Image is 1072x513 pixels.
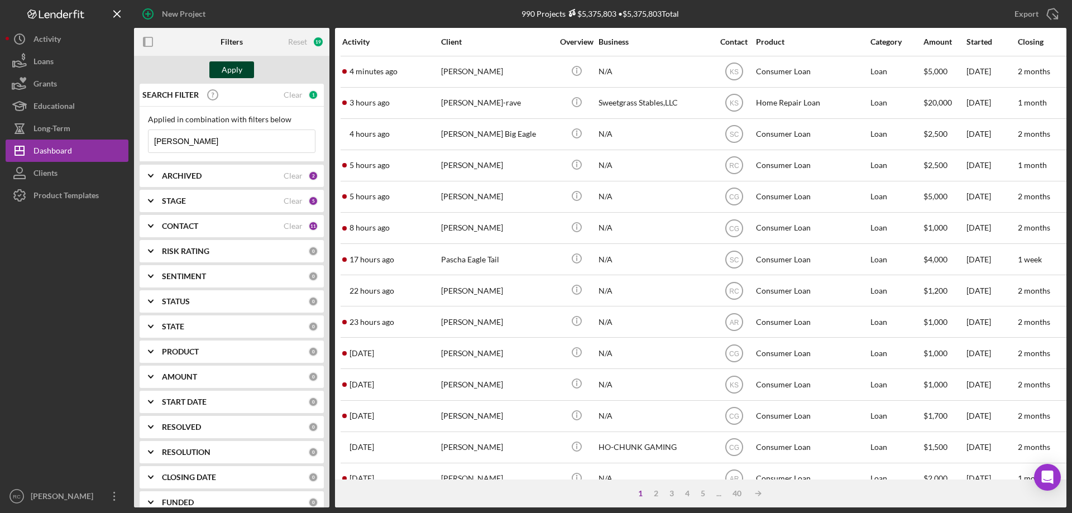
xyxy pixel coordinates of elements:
[1018,66,1050,76] time: 2 months
[1018,442,1050,452] time: 2 months
[599,119,710,149] div: N/A
[308,196,318,206] div: 5
[33,28,61,53] div: Activity
[441,182,553,212] div: [PERSON_NAME]
[33,73,57,98] div: Grants
[633,489,648,498] div: 1
[923,473,947,483] span: $2,000
[870,276,922,305] div: Loan
[729,224,739,232] text: CG
[350,411,374,420] time: 2025-09-11 18:43
[308,447,318,457] div: 0
[966,57,1017,87] div: [DATE]
[1018,223,1050,232] time: 2 months
[350,67,398,76] time: 2025-09-12 21:20
[6,117,128,140] button: Long-Term
[870,464,922,493] div: Loan
[308,347,318,357] div: 0
[599,182,710,212] div: N/A
[599,151,710,180] div: N/A
[966,213,1017,243] div: [DATE]
[870,119,922,149] div: Loan
[33,50,54,75] div: Loans
[756,37,868,46] div: Product
[966,37,1017,46] div: Started
[33,117,70,142] div: Long-Term
[923,98,952,107] span: $20,000
[441,213,553,243] div: [PERSON_NAME]
[162,297,190,306] b: STATUS
[350,349,374,358] time: 2025-09-11 19:44
[870,182,922,212] div: Loan
[1018,348,1050,358] time: 2 months
[308,246,318,256] div: 0
[599,37,710,46] div: Business
[870,244,922,274] div: Loan
[756,307,868,337] div: Consumer Loan
[870,37,922,46] div: Category
[308,397,318,407] div: 0
[870,213,922,243] div: Loan
[923,255,947,264] span: $4,000
[599,276,710,305] div: N/A
[1034,464,1061,491] div: Open Intercom Messenger
[441,370,553,399] div: [PERSON_NAME]
[870,88,922,118] div: Loan
[729,444,739,452] text: CG
[308,322,318,332] div: 0
[729,349,739,357] text: CG
[6,50,128,73] a: Loans
[966,464,1017,493] div: [DATE]
[162,222,198,231] b: CONTACT
[33,140,72,165] div: Dashboard
[350,192,390,201] time: 2025-09-12 15:58
[729,475,739,483] text: AR
[756,464,868,493] div: Consumer Loan
[756,276,868,305] div: Consumer Loan
[1018,160,1047,170] time: 1 month
[350,161,390,170] time: 2025-09-12 16:27
[923,411,947,420] span: $1,700
[923,66,947,76] span: $5,000
[6,28,128,50] button: Activity
[923,160,947,170] span: $2,500
[1018,286,1050,295] time: 2 months
[13,493,21,500] text: RC
[729,162,739,170] text: RC
[6,162,128,184] button: Clients
[6,73,128,95] button: Grants
[441,244,553,274] div: Pascha Eagle Tail
[729,318,739,326] text: AR
[441,119,553,149] div: [PERSON_NAME] Big Eagle
[729,381,738,389] text: KS
[308,296,318,306] div: 0
[727,489,747,498] div: 40
[162,372,197,381] b: AMOUNT
[599,307,710,337] div: N/A
[441,88,553,118] div: [PERSON_NAME]-rave
[664,489,679,498] div: 3
[870,401,922,431] div: Loan
[599,57,710,87] div: N/A
[209,61,254,78] button: Apply
[966,244,1017,274] div: [DATE]
[350,443,374,452] time: 2025-09-11 16:58
[679,489,695,498] div: 4
[6,95,128,117] button: Educational
[162,448,210,457] b: RESOLUTION
[350,474,374,483] time: 2025-09-11 15:15
[1018,411,1050,420] time: 2 months
[162,397,207,406] b: START DATE
[870,307,922,337] div: Loan
[729,193,739,201] text: CG
[756,88,868,118] div: Home Repair Loan
[556,37,597,46] div: Overview
[288,37,307,46] div: Reset
[923,37,965,46] div: Amount
[284,222,303,231] div: Clear
[756,433,868,462] div: Consumer Loan
[6,485,128,507] button: RC[PERSON_NAME]
[162,322,184,331] b: STATE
